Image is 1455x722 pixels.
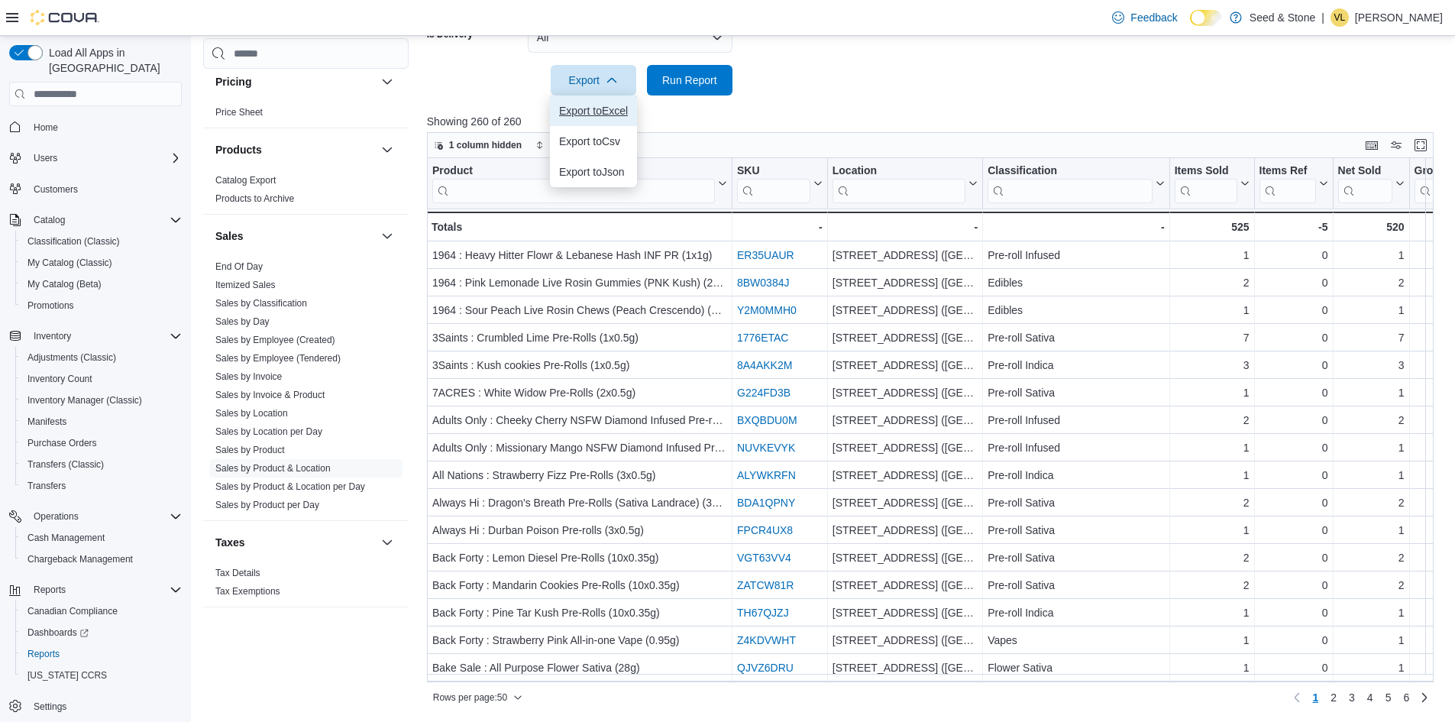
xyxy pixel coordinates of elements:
[1175,494,1250,512] div: 2
[27,605,118,617] span: Canadian Compliance
[27,211,182,229] span: Catalog
[27,235,120,248] span: Classification (Classic)
[833,494,978,512] div: [STREET_ADDRESS] ([GEOGRAPHIC_DATA])
[215,334,335,346] span: Sales by Employee (Created)
[1334,8,1346,27] span: VL
[215,463,331,474] a: Sales by Product & Location
[988,164,1165,203] button: Classification
[21,529,182,547] span: Cash Management
[1321,8,1324,27] p: |
[1397,685,1415,710] a: Page 6 of 6
[21,602,124,620] a: Canadian Compliance
[215,499,319,511] span: Sales by Product per Day
[737,387,791,399] a: G224FD3B
[34,330,71,342] span: Inventory
[559,166,628,178] span: Export to Json
[215,228,375,244] button: Sales
[215,481,365,493] span: Sales by Product & Location per Day
[1259,356,1327,374] div: 0
[1175,356,1250,374] div: 3
[737,304,797,316] a: Y2M0MMH0
[432,301,727,319] div: 1964 : Sour Peach Live Rosin Chews (Peach Crescendo) (2x4.2g)
[27,626,89,639] span: Dashboards
[1175,218,1250,236] div: 525
[215,175,276,186] a: Catalog Export
[432,521,727,539] div: Always Hi : Durban Poison Pre-rolls (3x0.5g)
[34,701,66,713] span: Settings
[432,384,727,402] div: 7ACRES : White Widow Pre-Rolls (2x0.5g)
[1175,301,1250,319] div: 1
[1337,164,1392,203] div: Net Sold
[833,218,978,236] div: -
[203,257,409,520] div: Sales
[988,301,1165,319] div: Edibles
[1355,8,1443,27] p: [PERSON_NAME]
[1367,690,1373,705] span: 4
[1337,218,1404,236] div: 520
[1175,384,1250,402] div: 1
[15,622,188,643] a: Dashboards
[432,218,727,236] div: Totals
[15,643,188,665] button: Reports
[1175,164,1237,203] div: Items Sold
[662,73,717,88] span: Run Report
[1337,246,1404,264] div: 1
[1259,411,1327,429] div: 0
[833,411,978,429] div: [STREET_ADDRESS] ([GEOGRAPHIC_DATA])
[428,136,528,154] button: 1 column hidden
[1259,246,1327,264] div: 0
[378,73,396,91] button: Pricing
[215,298,307,309] a: Sales by Classification
[34,121,58,134] span: Home
[529,136,597,154] button: Sort fields
[21,550,139,568] a: Chargeback Management
[1331,690,1337,705] span: 2
[21,666,113,685] a: [US_STATE] CCRS
[27,669,107,682] span: [US_STATE] CCRS
[21,434,182,452] span: Purchase Orders
[215,297,307,309] span: Sales by Classification
[21,296,182,315] span: Promotions
[3,579,188,601] button: Reports
[3,209,188,231] button: Catalog
[34,584,66,596] span: Reports
[1312,690,1318,705] span: 1
[27,698,73,716] a: Settings
[432,356,727,374] div: 3Saints : Kush cookies Pre-Rolls (1x0.5g)
[1415,688,1434,707] a: Next page
[215,228,244,244] h3: Sales
[27,581,72,599] button: Reports
[21,623,95,642] a: Dashboards
[737,442,795,454] a: NUVKEVYK
[215,444,285,456] span: Sales by Product
[737,662,794,674] a: QJVZ6DRU
[15,454,188,475] button: Transfers (Classic)
[737,218,823,236] div: -
[737,277,789,289] a: 8BW0384J
[215,426,322,438] span: Sales by Location per Day
[737,359,792,371] a: 8A4AKK2M
[550,157,637,187] button: Export toJson
[21,370,99,388] a: Inventory Count
[27,437,97,449] span: Purchase Orders
[988,466,1165,484] div: Pre-roll Indica
[21,666,182,685] span: Washington CCRS
[215,142,375,157] button: Products
[215,316,270,328] span: Sales by Day
[1259,164,1315,179] div: Items Ref
[27,180,84,199] a: Customers
[27,327,182,345] span: Inventory
[27,211,71,229] button: Catalog
[833,274,978,292] div: [STREET_ADDRESS] ([GEOGRAPHIC_DATA])
[737,414,797,426] a: BXQBDU0M
[559,105,628,117] span: Export to Excel
[31,10,99,25] img: Cova
[737,579,794,591] a: ZATCW81R
[1259,439,1327,457] div: 0
[215,74,375,89] button: Pricing
[15,390,188,411] button: Inventory Manager (Classic)
[21,413,182,431] span: Manifests
[15,527,188,549] button: Cash Management
[27,351,116,364] span: Adjustments (Classic)
[215,335,335,345] a: Sales by Employee (Created)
